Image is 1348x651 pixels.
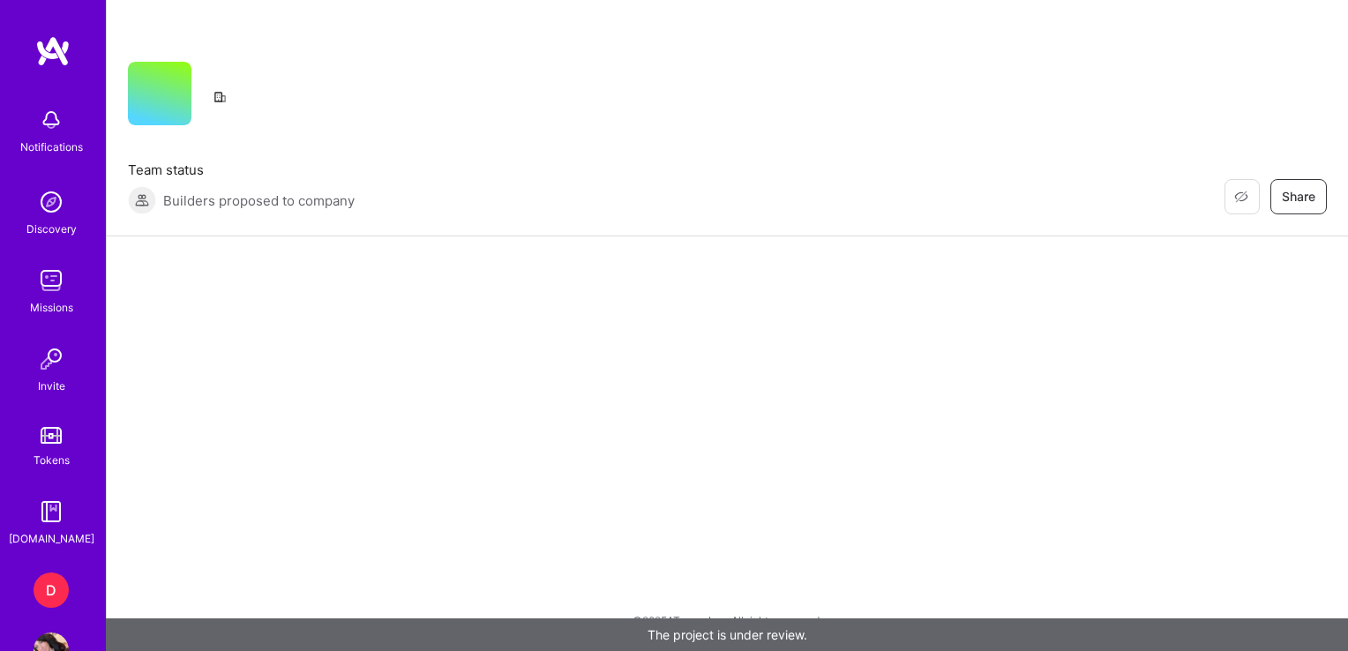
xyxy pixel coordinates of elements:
span: Share [1282,188,1315,206]
img: tokens [41,427,62,444]
div: Discovery [26,220,77,238]
i: icon CompanyGray [213,90,227,104]
span: Builders proposed to company [163,191,355,210]
div: Notifications [20,138,83,156]
img: teamwork [34,263,69,298]
img: Invite [34,341,69,377]
img: logo [35,35,71,67]
div: Tokens [34,451,70,469]
a: D [29,572,73,608]
div: D [34,572,69,608]
div: The project is under review. [106,618,1348,651]
div: Invite [38,377,65,395]
img: guide book [34,494,69,529]
img: bell [34,102,69,138]
div: [DOMAIN_NAME] [9,529,94,548]
img: Builders proposed to company [128,186,156,214]
button: Share [1270,179,1327,214]
div: Missions [30,298,73,317]
i: icon EyeClosed [1234,190,1248,204]
img: discovery [34,184,69,220]
span: Team status [128,161,355,179]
